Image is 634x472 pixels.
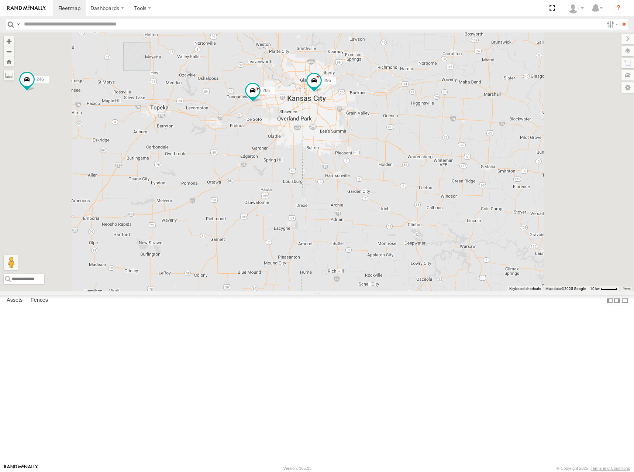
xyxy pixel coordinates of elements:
[283,466,311,471] div: Version: 305.03
[4,255,18,270] button: Drag Pegman onto the map to open Street View
[604,19,620,30] label: Search Filter Options
[588,286,619,291] button: Map Scale: 10 km per 41 pixels
[545,287,586,291] span: Map data ©2025 Google
[623,287,631,290] a: Terms
[621,295,628,306] label: Hide Summary Table
[324,78,331,83] span: 296
[4,46,14,57] button: Zoom out
[4,465,38,472] a: Visit our Website
[590,287,600,291] span: 10 km
[565,3,586,14] div: Shane Miller
[509,286,541,291] button: Keyboard shortcuts
[4,70,14,81] label: Measure
[3,295,26,306] label: Assets
[262,88,270,93] span: 266
[591,466,630,471] a: Terms and Conditions
[37,76,44,82] span: 246
[557,466,630,471] div: © Copyright 2025 -
[606,295,613,306] label: Dock Summary Table to the Left
[4,36,14,46] button: Zoom in
[621,82,634,93] label: Map Settings
[613,295,621,306] label: Dock Summary Table to the Right
[4,57,14,66] button: Zoom Home
[613,2,624,14] i: ?
[27,295,52,306] label: Fences
[15,19,21,30] label: Search Query
[7,6,46,11] img: rand-logo.svg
